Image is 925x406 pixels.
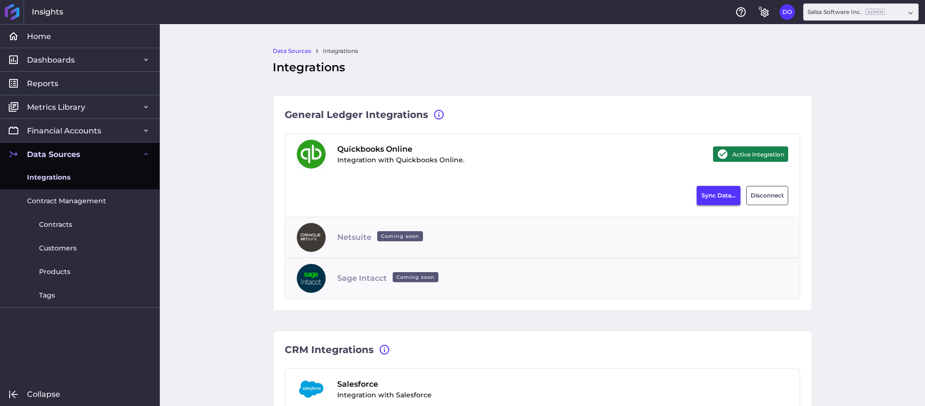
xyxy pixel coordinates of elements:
[337,144,464,155] span: Quickbooks Online
[27,79,58,89] span: Reports
[803,3,919,21] div: Dropdown select
[393,272,438,282] ins: Coming soon
[713,146,788,162] div: Active Integration
[285,107,800,122] div: General Ledger Integrations
[39,290,55,301] span: Tags
[377,231,423,241] ins: Coming soon
[865,9,885,15] ins: Admin
[733,4,749,20] button: Help
[323,47,358,55] a: Integrations
[807,8,885,16] div: Salsa Software Inc.
[273,59,812,76] div: Integrations
[39,243,77,253] span: Customers
[285,342,800,357] div: CRM Integrations
[337,232,427,243] span: Netsuite
[756,4,772,20] button: General Settings
[337,379,432,390] span: Salesforce
[780,4,795,20] button: User Menu
[27,102,85,112] span: Metrics Library
[337,379,432,400] div: Integration with Salesforce
[746,186,788,205] button: Disconnect
[337,144,464,165] div: Integration with Quickbooks Online.
[39,220,72,230] span: Contracts
[27,31,51,41] span: Home
[27,126,101,136] span: Financial Accounts
[337,273,442,284] span: Sage Intacct
[27,149,80,159] span: Data Sources
[39,267,70,277] span: Products
[27,389,60,399] span: Collapse
[697,186,740,205] button: Sync Data...
[27,196,106,206] span: Contract Management
[27,172,70,183] span: Integrations
[27,55,75,65] span: Dashboards
[273,47,311,55] a: Data Sources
